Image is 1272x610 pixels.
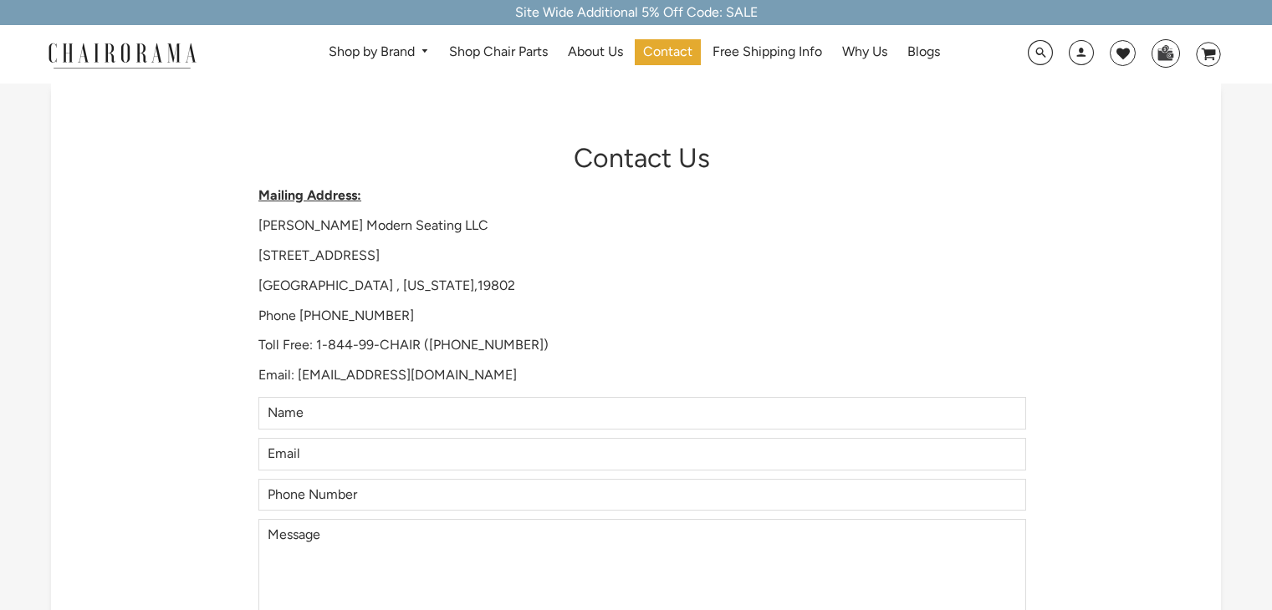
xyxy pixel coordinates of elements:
p: Toll Free: 1-844-99-CHAIR ([PHONE_NUMBER]) [258,337,1026,354]
span: Shop Chair Parts [449,43,548,61]
p: Email: [EMAIL_ADDRESS][DOMAIN_NAME] [258,367,1026,384]
p: [STREET_ADDRESS] [258,247,1026,265]
a: Shop by Brand [320,39,438,65]
a: Why Us [834,39,896,65]
a: Shop Chair Parts [441,39,556,65]
a: About Us [559,39,631,65]
span: About Us [568,43,623,61]
input: Email [258,438,1026,470]
span: Contact [643,43,692,61]
img: WhatsApp_Image_2024-07-12_at_16.23.01.webp [1152,40,1178,65]
nav: DesktopNavigation [277,39,993,70]
p: [GEOGRAPHIC_DATA] , [US_STATE],19802 [258,277,1026,295]
span: Why Us [842,43,887,61]
p: [PERSON_NAME] Modern Seating LLC [258,217,1026,235]
p: Phone [PHONE_NUMBER] [258,308,1026,325]
a: Free Shipping Info [704,39,830,65]
h1: Contact Us [258,142,1026,174]
a: Contact [635,39,701,65]
input: Phone Number [258,479,1026,511]
input: Name [258,397,1026,430]
span: Blogs [907,43,940,61]
strong: Mailing Address: [258,187,361,203]
img: chairorama [38,40,206,69]
span: Free Shipping Info [713,43,822,61]
a: Blogs [899,39,948,65]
